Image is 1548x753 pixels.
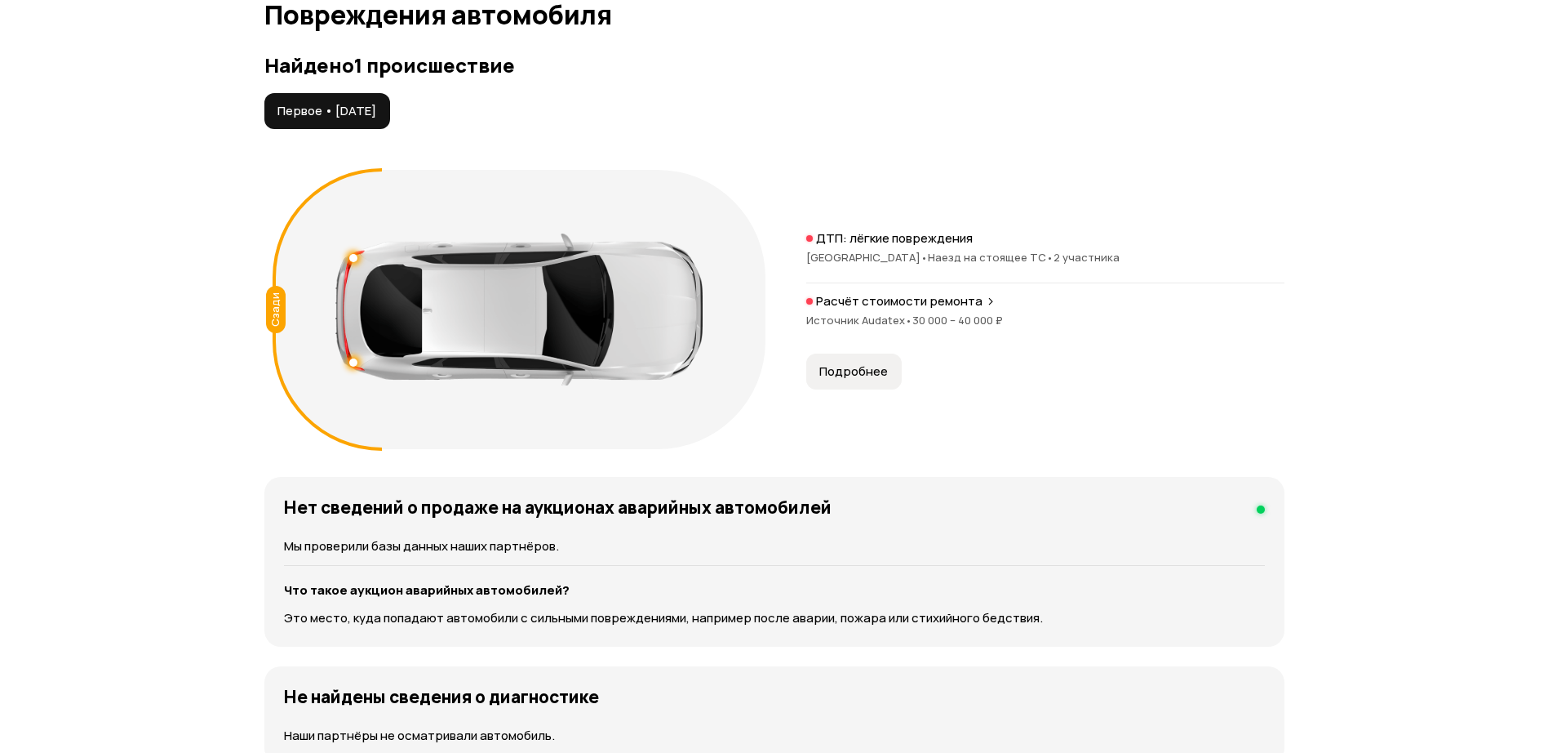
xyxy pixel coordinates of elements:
div: Сзади [266,286,286,333]
span: Подробнее [819,363,888,380]
p: ДТП: лёгкие повреждения [816,230,973,247]
span: [GEOGRAPHIC_DATA] [806,250,928,265]
span: 2 участника [1053,250,1120,265]
span: Наезд на стоящее ТС [928,250,1053,265]
p: Мы проверили базы данных наших партнёров. [284,537,1265,555]
p: Это место, куда попадают автомобили с сильными повреждениями, например после аварии, пожара или с... [284,609,1265,627]
span: Первое • [DATE] [277,103,376,119]
span: • [920,250,928,265]
p: Расчёт стоимости ремонта [816,293,982,310]
h4: Нет сведений о продаже на аукционах аварийных автомобилей [284,497,832,518]
strong: Что такое аукцион аварийных автомобилей? [284,581,570,599]
h4: Не найдены сведения о диагностике [284,686,599,707]
h3: Найдено 1 происшествие [264,54,1284,77]
button: Подробнее [806,354,902,390]
span: • [905,313,912,327]
p: Наши партнёры не осматривали автомобиль. [284,727,1265,745]
span: Источник Audatex [806,313,912,327]
button: Первое • [DATE] [264,93,390,129]
span: • [1046,250,1053,265]
span: 30 000 – 40 000 ₽ [912,313,1003,327]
